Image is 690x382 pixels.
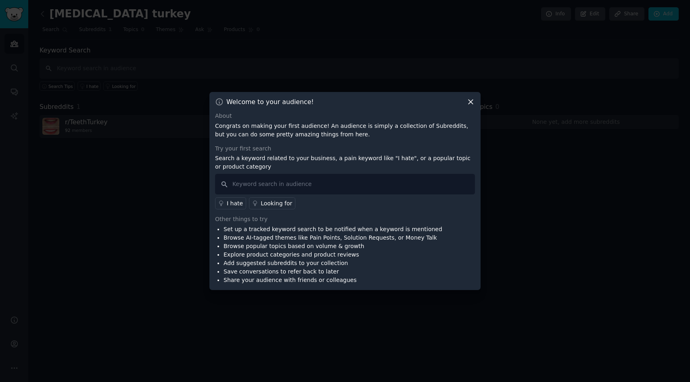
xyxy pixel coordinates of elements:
[224,267,442,276] li: Save conversations to refer back to later
[224,225,442,234] li: Set up a tracked keyword search to be notified when a keyword is mentioned
[224,234,442,242] li: Browse AI-tagged themes like Pain Points, Solution Requests, or Money Talk
[261,199,292,208] div: Looking for
[227,199,243,208] div: I hate
[215,112,475,120] div: About
[224,242,442,250] li: Browse popular topics based on volume & growth
[215,197,246,209] a: I hate
[215,215,475,223] div: Other things to try
[215,154,475,171] p: Search a keyword related to your business, a pain keyword like "I hate", or a popular topic or pr...
[215,144,475,153] div: Try your first search
[215,174,475,194] input: Keyword search in audience
[249,197,295,209] a: Looking for
[215,122,475,139] p: Congrats on making your first audience! An audience is simply a collection of Subreddits, but you...
[226,98,314,106] h3: Welcome to your audience!
[224,276,442,284] li: Share your audience with friends or colleagues
[224,250,442,259] li: Explore product categories and product reviews
[224,259,442,267] li: Add suggested subreddits to your collection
